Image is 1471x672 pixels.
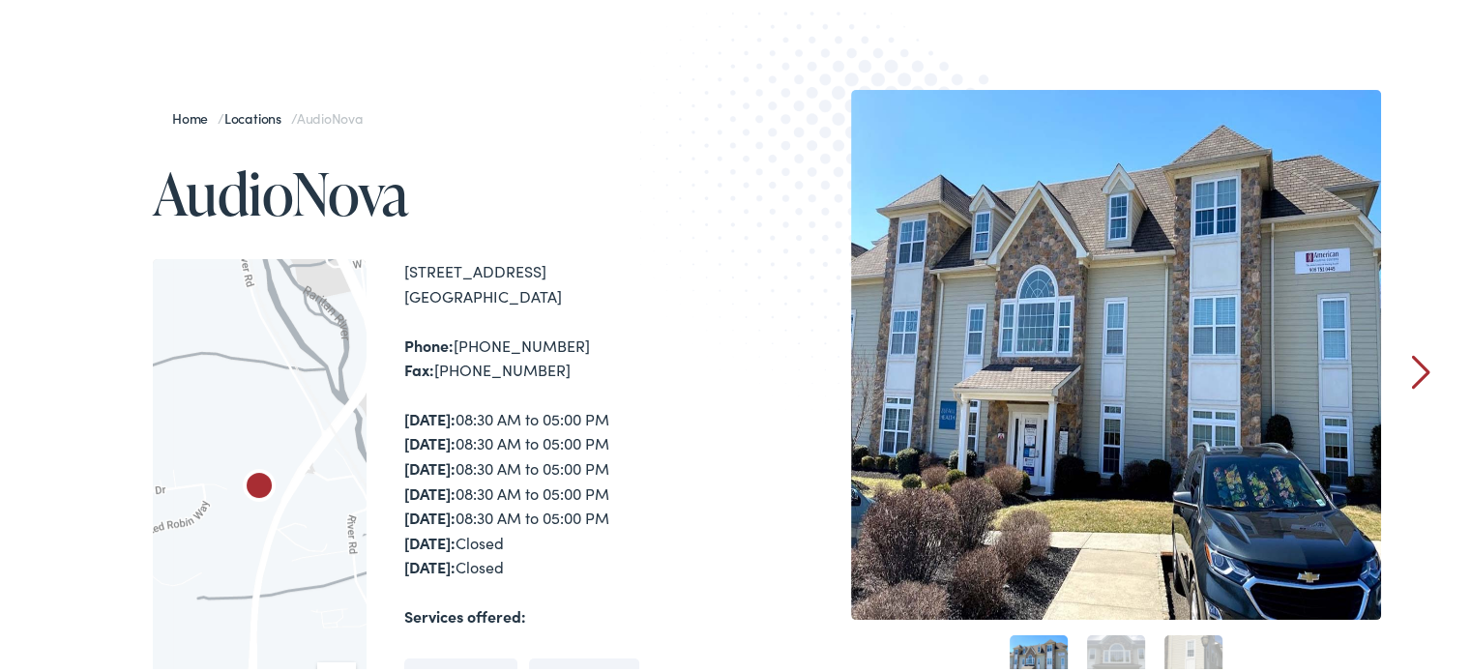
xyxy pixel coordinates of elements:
a: Next [1412,352,1430,387]
h1: AudioNova [153,159,743,222]
a: Home [172,105,218,125]
strong: [DATE]: [404,504,456,525]
strong: Phone: [404,332,454,353]
div: [PHONE_NUMBER] [PHONE_NUMBER] [404,331,743,380]
div: [STREET_ADDRESS] [GEOGRAPHIC_DATA] [404,256,743,306]
div: AudioNova [236,462,282,509]
span: AudioNova [297,105,363,125]
strong: [DATE]: [404,553,456,574]
span: / / [172,105,363,125]
strong: [DATE]: [404,480,456,501]
div: 08:30 AM to 05:00 PM 08:30 AM to 05:00 PM 08:30 AM to 05:00 PM 08:30 AM to 05:00 PM 08:30 AM to 0... [404,404,743,577]
strong: [DATE]: [404,529,456,550]
strong: Services offered: [404,602,526,624]
strong: Fax: [404,356,434,377]
strong: [DATE]: [404,454,456,476]
a: Locations [224,105,291,125]
strong: [DATE]: [404,405,456,426]
strong: [DATE]: [404,429,456,451]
